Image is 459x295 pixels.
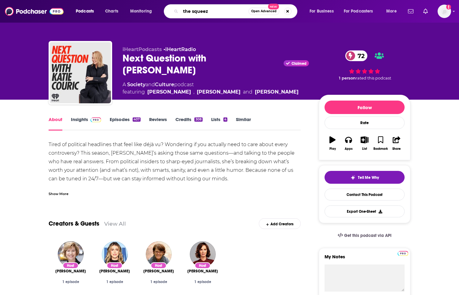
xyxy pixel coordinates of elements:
[325,101,405,114] button: Follow
[211,116,227,131] a: Lists4
[325,254,405,264] label: My Notes
[195,262,211,269] div: Host
[386,7,397,16] span: More
[382,6,404,16] button: open menu
[155,82,174,87] a: Culture
[255,88,299,96] a: [PERSON_NAME]
[325,189,405,201] a: Contact This Podcast
[438,5,451,18] img: User Profile
[55,269,86,274] span: [PERSON_NAME]
[344,233,391,238] span: Get this podcast via API
[170,4,303,18] div: Search podcasts, credits, & more...
[63,262,79,269] div: Host
[268,4,279,9] span: New
[398,251,408,256] img: Podchaser Pro
[190,241,216,267] img: Elizabeth Vargas
[76,7,94,16] span: Podcasts
[175,116,202,131] a: Credits308
[446,5,451,9] svg: Add a profile image
[127,82,145,87] a: Society
[389,132,405,154] button: Share
[421,6,430,17] a: Show notifications dropdown
[141,280,176,284] div: 1 episode
[329,147,336,151] div: Play
[50,42,111,103] img: Next Question with Katie Couric
[333,228,396,243] a: Get this podcast via API
[123,88,299,96] span: featuring
[49,116,62,131] a: About
[325,132,340,154] button: Play
[130,7,152,16] span: Monitoring
[187,269,218,274] span: [PERSON_NAME]
[107,262,123,269] div: Host
[49,140,301,200] div: Tired of political headlines that feel like déjà vu? Wondering if you actually need to care about...
[187,269,218,274] a: Elizabeth Vargas
[105,7,118,16] span: Charts
[325,171,405,184] button: tell me why sparkleTell Me Why
[147,88,191,96] a: Katie Couric
[345,50,368,61] a: 72
[99,269,130,274] span: [PERSON_NAME]
[143,269,174,274] span: [PERSON_NAME]
[340,6,382,16] button: open menu
[193,88,194,96] span: ,
[149,116,167,131] a: Reviews
[123,81,299,96] div: A podcast
[102,241,128,267] img: Kelly Rizzo
[438,5,451,18] button: Show profile menu
[251,10,277,13] span: Open Advanced
[406,6,416,17] a: Show notifications dropdown
[151,262,167,269] div: Host
[345,147,353,151] div: Apps
[438,5,451,18] span: Logged in as nilam.mukherjee
[325,116,405,129] div: Rate
[185,280,220,284] div: 1 episode
[104,220,126,227] a: View All
[243,88,252,96] span: and
[310,7,334,16] span: For Business
[259,218,301,229] div: Add Creators
[357,132,373,154] button: List
[305,6,341,16] button: open menu
[146,241,172,267] img: Kelly Corrigan
[344,7,373,16] span: For Podcasters
[72,6,102,16] button: open menu
[398,250,408,256] a: Pro website
[392,147,401,151] div: Share
[373,132,388,154] button: Bookmark
[358,175,379,180] span: Tell Me Why
[340,132,356,154] button: Apps
[55,269,86,274] a: Vivian Schiller
[362,147,367,151] div: List
[181,6,248,16] input: Search podcasts, credits, & more...
[356,76,391,80] span: rated this podcast
[248,8,279,15] button: Open AdvancedNew
[143,269,174,274] a: Kelly Corrigan
[101,6,122,16] a: Charts
[5,6,64,17] img: Podchaser - Follow, Share and Rate Podcasts
[319,46,410,85] div: 72 1 personrated this podcast
[351,50,368,61] span: 72
[351,175,355,180] img: tell me why sparkle
[123,46,162,52] span: iHeartPodcasts
[58,241,84,267] img: Vivian Schiller
[194,117,202,122] div: 308
[71,116,101,131] a: InsightsPodchaser Pro
[97,280,132,284] div: 1 episode
[292,62,307,65] span: Claimed
[223,117,227,122] div: 4
[165,46,196,52] a: iHeartRadio
[90,117,101,122] img: Podchaser Pro
[163,46,196,52] span: •
[197,88,241,96] a: Elizabeth Vargas
[133,117,141,122] div: 407
[325,205,405,217] button: Export One-Sheet
[373,147,388,151] div: Bookmark
[126,6,160,16] button: open menu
